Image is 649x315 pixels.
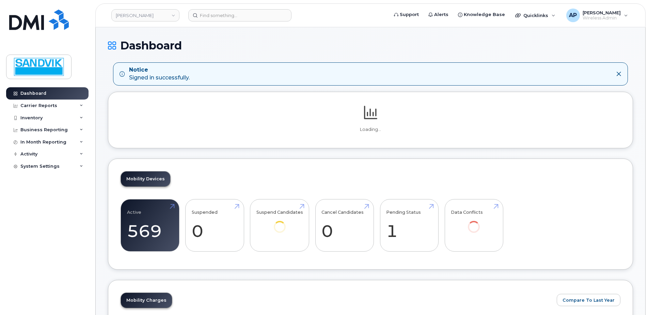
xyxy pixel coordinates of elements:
strong: Notice [129,66,190,74]
a: Mobility Charges [121,293,172,308]
a: Suspended 0 [192,203,238,248]
span: Compare To Last Year [563,297,615,303]
a: Mobility Devices [121,171,170,186]
p: Loading... [121,126,620,133]
a: Active 569 [127,203,173,248]
a: Pending Status 1 [386,203,432,248]
div: Signed in successfully. [129,66,190,82]
a: Suspend Candidates [256,203,303,242]
h1: Dashboard [108,40,633,51]
button: Compare To Last Year [557,294,620,306]
a: Data Conflicts [451,203,497,242]
a: Cancel Candidates 0 [321,203,367,248]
